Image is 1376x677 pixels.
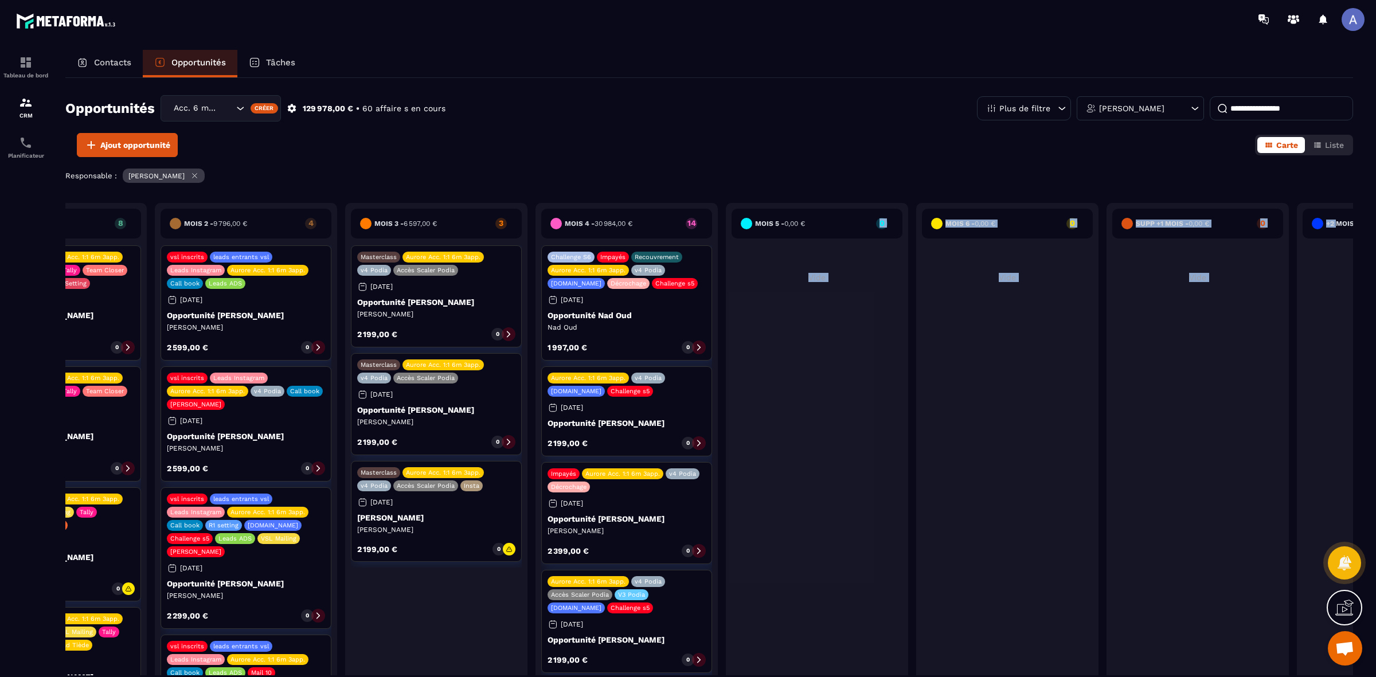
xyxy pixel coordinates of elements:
p: Challenge s5 [170,535,209,542]
a: Contacts [65,50,143,77]
p: 4 [305,219,316,227]
p: Aurore Acc. 1:1 6m 3app. [45,495,119,503]
h6: Mois 3 - [374,220,437,228]
p: Aurore Acc. 1:1 6m 3app. [585,470,660,478]
p: Tally [80,508,93,516]
p: v4 Podia [361,374,388,382]
p: Lead Tiède [55,641,89,649]
p: Masterclass [361,469,397,476]
p: 14 [686,219,697,227]
p: v4 Podia [669,470,696,478]
p: [DATE] [561,296,583,304]
p: leads entrants vsl [213,643,269,650]
p: Aurore Acc. 1:1 6m 3app. [406,361,480,369]
p: Accès Scaler Podia [397,267,455,274]
p: [PERSON_NAME] [167,323,325,332]
div: Search for option [161,95,281,122]
p: [DATE] [561,620,583,628]
p: 2 199,00 € [548,439,588,447]
p: Leads ADS [218,535,252,542]
p: Aurore Acc. 1:1 6m 3app. [551,374,626,382]
p: CRM [3,112,49,119]
p: v4 Podia [635,267,662,274]
p: v4 Podia [361,482,388,490]
h2: Opportunités [65,97,155,120]
p: 0 [1257,219,1268,227]
p: 2 599,00 € [167,464,208,472]
p: Responsable : [65,171,117,180]
p: Opportunités [171,57,226,68]
p: Tally [63,388,77,395]
span: Liste [1325,140,1344,150]
p: Call book [170,522,200,529]
p: [DATE] [561,499,583,507]
span: 0,00 € [1189,220,1209,228]
p: Masterclass [361,361,397,369]
span: 6 597,00 € [404,220,437,228]
button: Ajout opportunité [77,133,178,157]
p: V3 Podia [618,591,645,598]
span: Carte [1276,140,1298,150]
p: Aurore Acc. 1:1 6m 3app. [406,253,480,261]
p: [DOMAIN_NAME] [551,604,601,612]
p: 1 997,00 € [548,343,587,351]
p: [DATE] [370,283,393,291]
img: scheduler [19,136,33,150]
p: 2 599,00 € [167,343,208,351]
p: [PERSON_NAME] [548,526,706,535]
p: Tally [63,267,77,274]
p: [PERSON_NAME] [357,417,515,426]
h6: Mois 6 - [945,220,995,228]
p: [PERSON_NAME] [357,525,515,534]
p: 0 [1066,219,1078,227]
p: 0 [496,438,499,446]
p: Team Closer [86,267,124,274]
button: Carte [1257,137,1305,153]
p: Vide [1112,273,1283,282]
p: Opportunité [PERSON_NAME] [548,635,706,644]
p: Opportunité [PERSON_NAME] [357,405,515,414]
p: Opportunité [PERSON_NAME] [167,311,325,320]
p: Planificateur [3,152,49,159]
a: Tâches [237,50,307,77]
p: 8 [115,219,126,227]
p: [DOMAIN_NAME] [551,280,601,287]
p: Recouvrement [635,253,679,261]
p: Aurore Acc. 1:1 6m 3app. [551,578,626,585]
p: 0 [686,439,690,447]
h6: Supp +1 mois - [1136,220,1209,228]
p: [PERSON_NAME] [1099,104,1164,112]
p: Challenge s5 [611,604,650,612]
p: Leads Instagram [213,374,264,382]
p: Call book [290,388,319,395]
p: Call book [170,669,200,676]
p: Vide [732,273,902,282]
p: Aurore Acc. 1:1 6m 3app. [230,508,305,516]
p: [PERSON_NAME] [167,444,325,453]
h6: Mois 4 - [565,220,632,228]
p: Décrochage [551,483,587,491]
p: Plus de filtre [999,104,1050,112]
p: Leads Instagram [170,508,221,516]
p: Leads ADS [209,669,242,676]
p: • [356,103,359,114]
a: formationformationTableau de bord [3,47,49,87]
p: 129 978,00 € [303,103,353,114]
p: Team Closer [86,388,124,395]
p: [DATE] [370,390,393,398]
p: vsl inscrits [170,253,204,261]
p: Contacts [94,57,131,68]
button: Liste [1306,137,1351,153]
span: 9 796,00 € [213,220,247,228]
p: [DOMAIN_NAME] [551,388,601,395]
span: 30 984,00 € [595,220,632,228]
p: Aurore Acc. 1:1 6m 3app. [230,267,305,274]
p: Leads ADS [209,280,242,287]
p: Accès Scaler Podia [397,482,455,490]
p: leads entrants vsl [213,495,269,503]
p: Opportunité [PERSON_NAME] [357,298,515,307]
p: 0 [306,612,309,620]
p: Tableau de bord [3,72,49,79]
p: 2 199,00 € [357,330,397,338]
h6: Mois 2 - [184,220,247,228]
